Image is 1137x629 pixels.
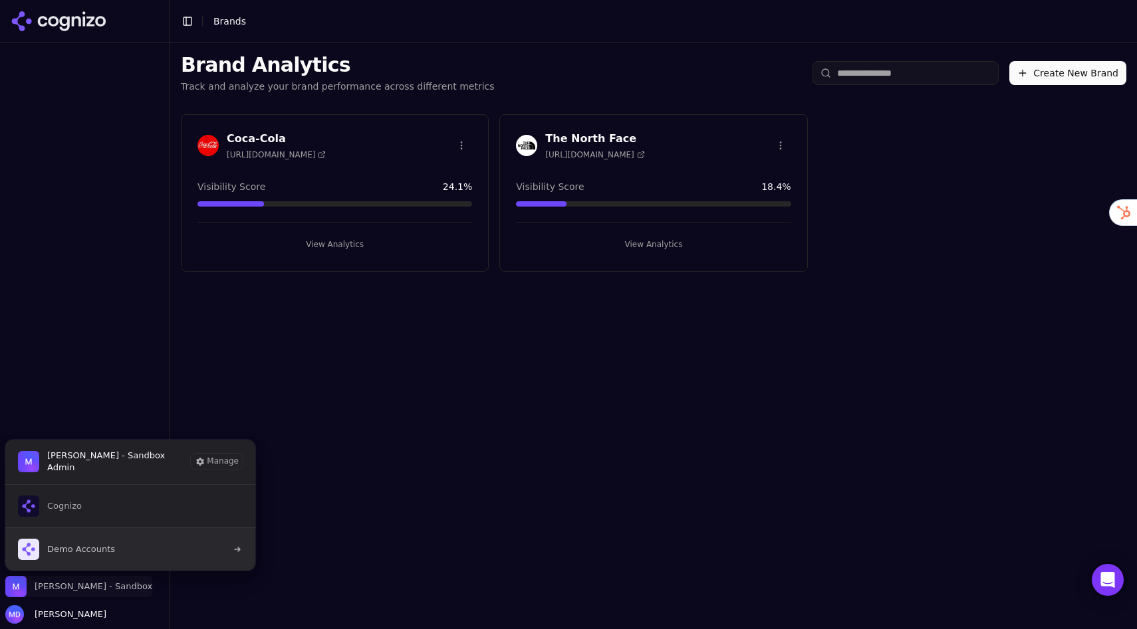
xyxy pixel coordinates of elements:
p: Track and analyze your brand performance across different metrics [181,80,495,93]
h3: Coca-Cola [227,131,326,147]
button: View Analytics [516,234,791,255]
div: List of all organization memberships [5,484,256,571]
span: Admin [47,462,165,474]
h1: Brand Analytics [181,53,495,77]
div: Melissa Dowd - Sandbox is active [5,440,255,571]
div: Open Intercom Messenger [1092,564,1124,596]
span: Visibility Score [516,180,584,193]
button: Create New Brand [1009,61,1126,85]
span: Melissa Dowd - Sandbox [47,450,165,462]
button: Open user button [5,605,106,624]
button: Close organization switcher [5,576,152,597]
nav: breadcrumb [213,15,246,28]
img: Melissa Dowd - Sandbox [18,451,39,472]
span: [URL][DOMAIN_NAME] [545,149,644,160]
span: Brands [213,16,246,27]
h3: The North Face [545,131,644,147]
span: [URL][DOMAIN_NAME] [227,149,326,160]
span: Demo Accounts [47,543,115,555]
img: Melissa Dowd [5,605,24,624]
span: Cognizo [47,500,82,512]
span: 18.4 % [761,180,791,193]
span: [PERSON_NAME] [29,608,106,620]
span: Visibility Score [197,180,265,193]
img: Melissa Dowd - Sandbox [5,576,27,597]
img: Cognizo [18,495,39,517]
span: 24.1 % [443,180,472,193]
img: Coca-Cola [197,135,219,156]
img: The North Face [516,135,537,156]
span: Melissa Dowd - Sandbox [35,581,152,592]
img: Demo Accounts [18,539,39,560]
button: Manage [191,454,243,470]
button: View Analytics [197,234,472,255]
